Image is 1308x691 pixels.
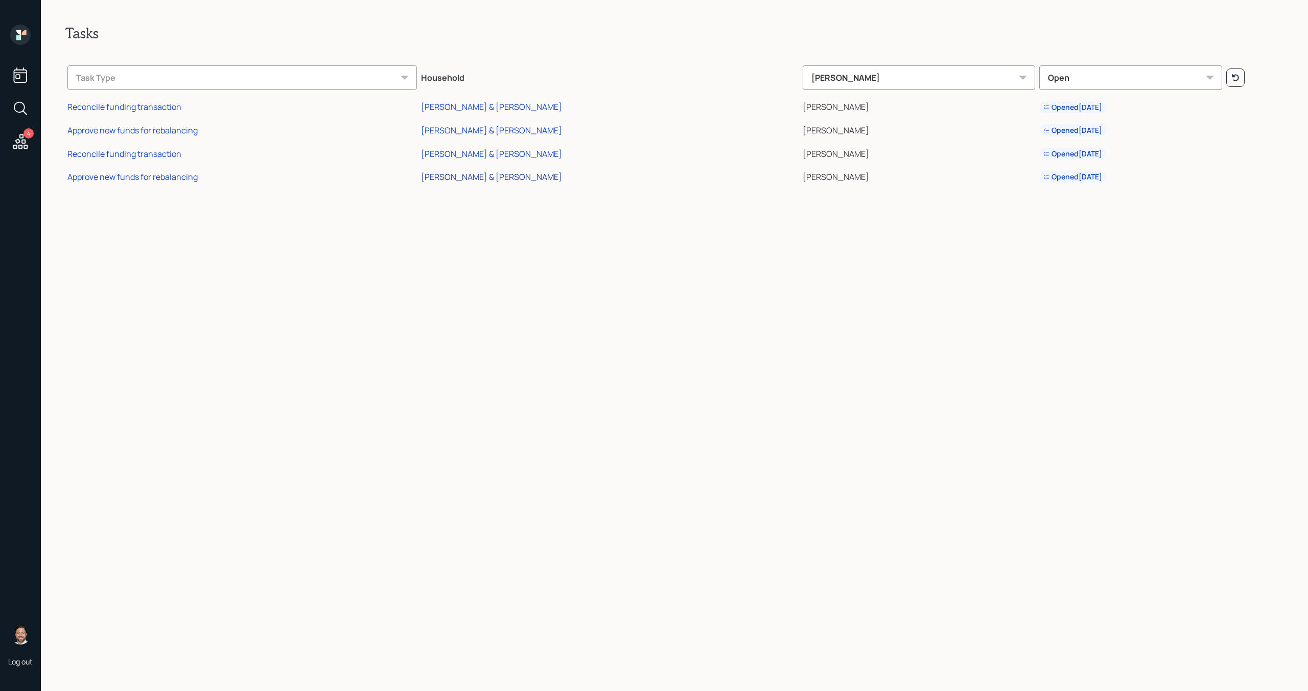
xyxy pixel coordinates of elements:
div: Opened [DATE] [1043,172,1102,182]
div: [PERSON_NAME] & [PERSON_NAME] [421,148,562,159]
h2: Tasks [65,25,1283,42]
td: [PERSON_NAME] [801,117,1037,141]
div: Approve new funds for rebalancing [67,125,198,136]
div: Log out [8,657,33,666]
div: [PERSON_NAME] & [PERSON_NAME] [421,171,562,182]
div: Reconcile funding transaction [67,148,181,159]
td: [PERSON_NAME] [801,94,1037,118]
th: Household [419,58,801,94]
div: Open [1039,65,1222,90]
td: [PERSON_NAME] [801,164,1037,187]
img: michael-russo-headshot.png [10,624,31,644]
div: Task Type [67,65,417,90]
td: [PERSON_NAME] [801,141,1037,164]
div: Approve new funds for rebalancing [67,171,198,182]
div: [PERSON_NAME] & [PERSON_NAME] [421,125,562,136]
div: [PERSON_NAME] [803,65,1035,90]
div: [PERSON_NAME] & [PERSON_NAME] [421,101,562,112]
div: Opened [DATE] [1043,125,1102,135]
div: Opened [DATE] [1043,149,1102,159]
div: Opened [DATE] [1043,102,1102,112]
div: 4 [24,128,34,139]
div: Reconcile funding transaction [67,101,181,112]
